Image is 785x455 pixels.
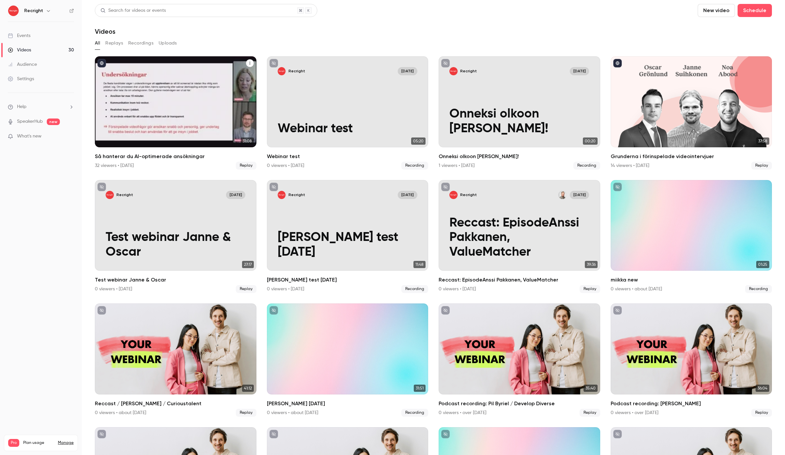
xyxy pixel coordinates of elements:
[439,153,600,160] h2: Onneksi olkoon [PERSON_NAME]!
[580,285,600,293] span: Replay
[611,56,772,170] li: Grunderna i förinspelade videointervjuer
[558,191,567,199] img: Jussi Luhtasela
[584,385,598,392] span: 35:40
[460,68,477,74] p: Recright
[105,38,123,48] button: Replays
[97,59,106,67] button: published
[17,133,42,140] span: What's new
[159,38,177,48] button: Uploads
[611,180,772,293] li: miikka new
[401,409,428,417] span: Recording
[751,162,772,170] span: Replay
[441,430,450,438] button: unpublished
[95,38,100,48] button: All
[95,303,256,417] a: 41:12Reccast / [PERSON_NAME] / Curioustalent0 viewers • about [DATE]Replay
[613,430,622,438] button: unpublished
[439,286,476,292] div: 0 viewers • [DATE]
[611,56,772,170] a: 37:58Grunderna i förinspelade videointervjuer14 viewers • [DATE]Replay
[411,137,426,145] span: 05:20
[439,56,600,170] a: Onneksi olkoon Juha!Recright[DATE]Onneksi olkoon [PERSON_NAME]!00:20Onneksi olkoon [PERSON_NAME]!...
[226,191,245,199] span: [DATE]
[439,162,475,169] div: 1 viewers • [DATE]
[8,47,31,53] div: Videos
[236,162,256,170] span: Replay
[756,261,769,268] span: 01:25
[97,306,106,315] button: unpublished
[267,56,428,170] li: Webinar test
[745,285,772,293] span: Recording
[23,440,54,446] span: Plan usage
[288,68,305,74] p: Recright
[100,7,166,14] div: Search for videos or events
[95,56,256,170] a: 31:08Så hanterar du AI-optimerade ansökningar32 viewers • [DATE]Replay
[267,303,428,417] a: 31:51[PERSON_NAME] [DATE]0 viewers • about [DATE]Recording
[267,180,428,293] li: mike test 26.11.2024
[242,385,254,392] span: 41:12
[236,409,256,417] span: Replay
[401,162,428,170] span: Recording
[611,303,772,417] a: 36:04Podcast recording: [PERSON_NAME]0 viewers • over [DATE]Replay
[439,303,600,417] li: Podcast recording: Pil Byriel / Develop Diverse
[611,286,662,292] div: 0 viewers • about [DATE]
[414,385,426,392] span: 31:51
[738,4,772,17] button: Schedule
[267,153,428,160] h2: Webinar test
[413,261,426,268] span: 11:48
[8,32,30,39] div: Events
[449,191,458,199] img: Reccast: EpisodeAnssi Pakkanen, ValueMatcher
[449,107,589,136] p: Onneksi olkoon [PERSON_NAME]!
[439,56,600,170] li: Onneksi olkoon Juha!
[439,400,600,408] h2: Podcast recording: Pil Byriel / Develop Diverse
[95,180,256,293] a: Test webinar Janne & OscarRecright[DATE]Test webinar Janne & Oscar27:17Test webinar Janne & Oscar...
[8,6,19,16] img: Recright
[439,303,600,417] a: 35:40Podcast recording: Pil Byriel / Develop Diverse0 viewers • over [DATE]Replay
[611,276,772,284] h2: miikka new
[241,137,254,145] span: 31:08
[236,285,256,293] span: Replay
[398,67,417,75] span: [DATE]
[267,276,428,284] h2: [PERSON_NAME] test [DATE]
[449,67,458,75] img: Onneksi olkoon Juha!
[288,192,305,198] p: Recright
[95,27,115,35] h1: Videos
[95,4,772,451] section: Videos
[611,409,658,416] div: 0 viewers • over [DATE]
[267,303,428,417] li: Miikka Tuomola 30.8.2024
[278,67,286,75] img: Webinar test
[95,276,256,284] h2: Test webinar Janne & Oscar
[441,306,450,315] button: unpublished
[580,409,600,417] span: Replay
[613,306,622,315] button: unpublished
[570,191,589,199] span: [DATE]
[756,137,769,145] span: 37:58
[278,230,417,260] p: [PERSON_NAME] test [DATE]
[17,103,26,110] span: Help
[95,286,132,292] div: 0 viewers • [DATE]
[95,153,256,160] h2: Så hanterar du AI-optimerade ansökningar
[128,38,153,48] button: Recordings
[106,230,245,260] p: Test webinar Janne & Oscar
[95,303,256,417] li: Reccast / Ida Husberg-Veikkolainen / Curioustalent
[8,439,19,447] span: Pro
[585,261,598,268] span: 39:36
[267,180,428,293] a: mike test 26.11.2024Recright[DATE][PERSON_NAME] test [DATE]11:48[PERSON_NAME] test [DATE]0 viewer...
[95,400,256,408] h2: Reccast / [PERSON_NAME] / Curioustalent
[398,191,417,199] span: [DATE]
[267,409,318,416] div: 0 viewers • about [DATE]
[698,4,735,17] button: New video
[441,183,450,191] button: unpublished
[611,303,772,417] li: Podcast recording: Patrik Reman
[97,183,106,191] button: unpublished
[439,180,600,293] a: Reccast: EpisodeAnssi Pakkanen, ValueMatcherRecrightJussi Luhtasela[DATE]Reccast: EpisodeAnssi Pa...
[441,59,450,67] button: unpublished
[97,430,106,438] button: unpublished
[439,180,600,293] li: Reccast: EpisodeAnssi Pakkanen, ValueMatcher
[270,430,278,438] button: unpublished
[47,118,60,125] span: new
[106,191,114,199] img: Test webinar Janne & Oscar
[611,400,772,408] h2: Podcast recording: [PERSON_NAME]
[95,162,134,169] div: 32 viewers • [DATE]
[242,261,254,268] span: 27:17
[611,153,772,160] h2: Grunderna i förinspelade videointervjuer
[267,400,428,408] h2: [PERSON_NAME] [DATE]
